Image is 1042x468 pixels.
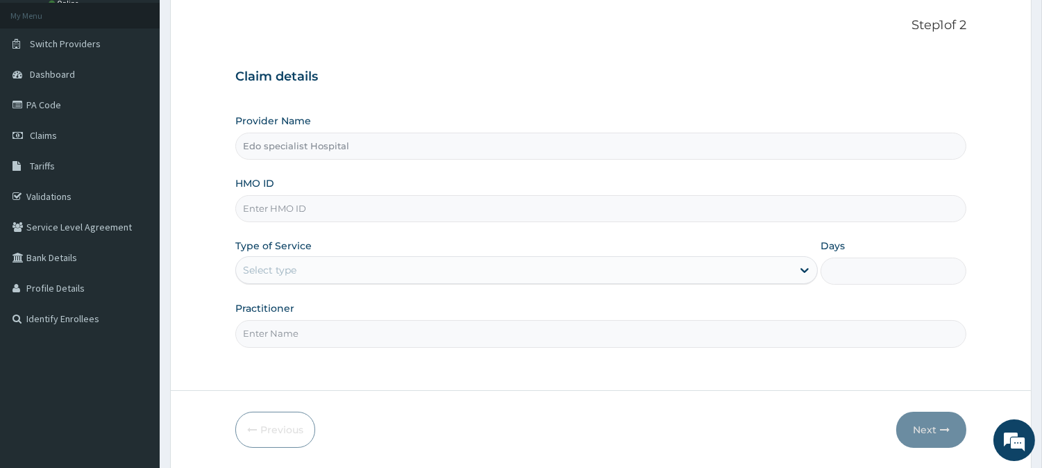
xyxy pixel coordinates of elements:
button: Previous [235,412,315,448]
input: Enter HMO ID [235,195,966,222]
span: Claims [30,129,57,142]
span: Switch Providers [30,37,101,50]
label: Type of Service [235,239,312,253]
div: Select type [243,263,296,277]
input: Enter Name [235,320,966,347]
label: Practitioner [235,301,294,315]
span: Tariffs [30,160,55,172]
p: Step 1 of 2 [235,18,966,33]
label: HMO ID [235,176,274,190]
span: Dashboard [30,68,75,81]
label: Provider Name [235,114,311,128]
h3: Claim details [235,69,966,85]
button: Next [896,412,966,448]
label: Days [821,239,845,253]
